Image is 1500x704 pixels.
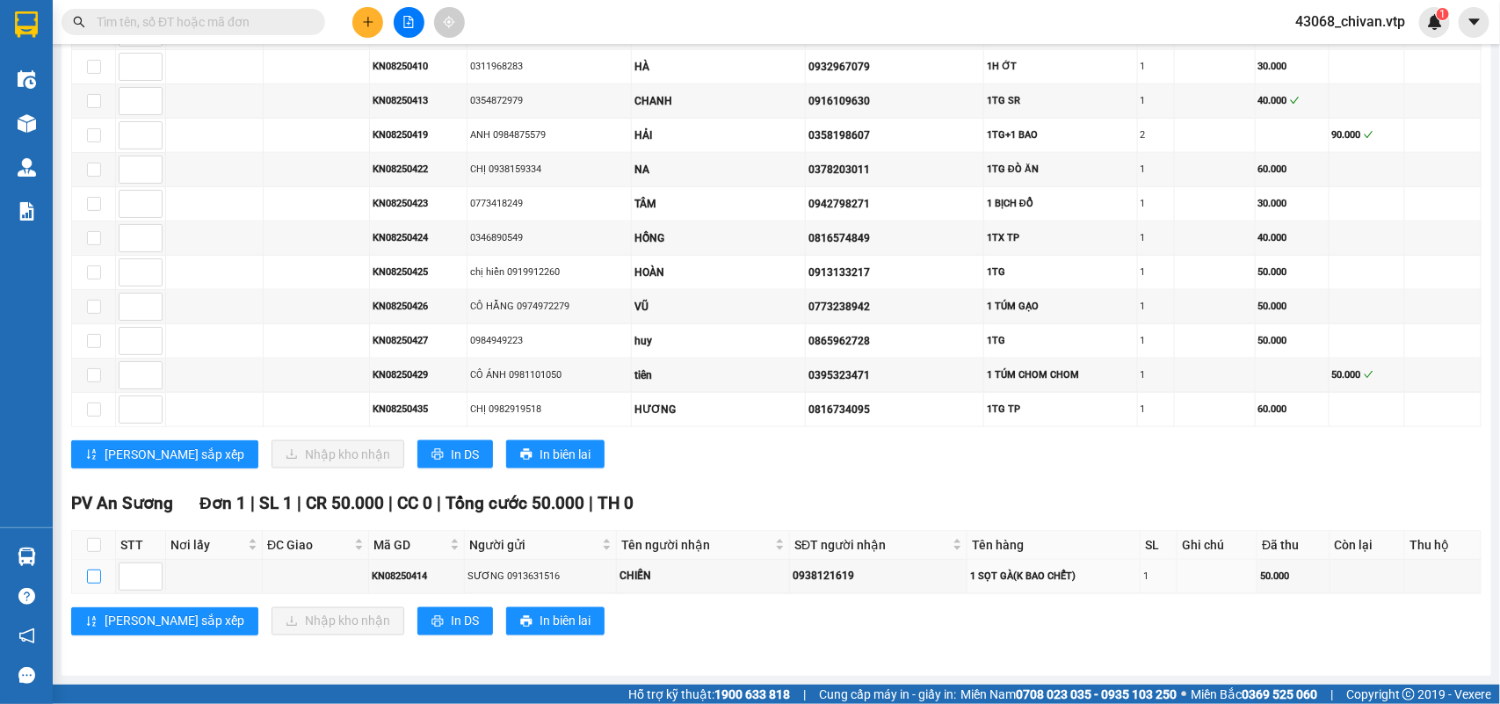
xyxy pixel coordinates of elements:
span: In DS [451,612,479,631]
div: 40.000 [1258,230,1326,245]
td: KN08250435 [370,393,467,427]
td: KN08250427 [370,324,467,359]
span: printer [431,448,444,462]
div: 1 [1141,402,1171,417]
span: Hỗ trợ kỹ thuật: [628,685,790,704]
th: STT [116,531,166,560]
div: 50.000 [1258,299,1326,314]
span: Miền Nam [960,685,1177,704]
div: 1 SỌT GÀ(K BAO CHẾT) [970,569,1137,584]
td: 0932967079 [806,50,984,84]
span: 43068_chivan.vtp [1281,11,1419,33]
td: 0395323471 [806,359,984,393]
div: 30.000 [1258,196,1326,211]
div: 0984949223 [470,333,628,348]
span: | [803,685,806,704]
td: tiên [632,359,806,393]
td: HOÀN [632,256,806,290]
div: 1 [1141,333,1171,348]
div: 1TG SR [987,93,1134,108]
span: | [437,493,441,513]
div: 0932967079 [808,59,981,76]
div: 1 [1141,59,1171,74]
div: 1 [1141,367,1171,382]
span: In DS [451,445,479,464]
strong: 0369 525 060 [1242,687,1317,701]
div: 1TG [987,265,1134,279]
div: 1 BỊCH ĐỒ [987,196,1134,211]
div: KN08250435 [373,402,464,417]
span: check [1364,130,1373,140]
div: 0358198607 [808,127,981,144]
div: 1 [1141,196,1171,211]
strong: 0708 023 035 - 0935 103 250 [1016,687,1177,701]
div: 0938121619 [793,568,964,584]
span: file-add [402,16,415,28]
span: search [73,16,85,28]
td: 0773238942 [806,290,984,324]
td: 0358198607 [806,119,984,153]
div: 50.000 [1260,569,1326,584]
button: downloadNhập kho nhận [272,607,404,635]
td: 0913133217 [806,256,984,290]
span: [PERSON_NAME] sắp xếp [105,612,244,631]
span: Đơn 1 [199,493,246,513]
div: KN08250423 [373,196,464,211]
div: 60.000 [1258,162,1326,177]
button: downloadNhập kho nhận [272,440,404,468]
td: KN08250414 [369,560,465,594]
div: 0346890549 [470,230,628,245]
strong: 1900 633 818 [714,687,790,701]
div: CHANH [634,93,802,110]
span: Miền Bắc [1191,685,1317,704]
td: KN08250423 [370,187,467,221]
span: 1 [1439,8,1446,20]
th: Thu hộ [1405,531,1482,560]
div: 1 [1141,93,1171,108]
td: CHANH [632,84,806,119]
div: CHỊ 0938159334 [470,162,628,177]
div: CÔ HẰNG 0974972279 [470,299,628,314]
span: PV An Sương [71,493,173,513]
span: printer [431,615,444,629]
div: 2 [1141,127,1171,142]
div: 0311968283 [470,59,628,74]
div: CHIẾN [620,568,786,584]
span: Người gửi [469,535,599,555]
div: 30.000 [1258,59,1326,74]
td: NA [632,153,806,187]
span: printer [520,448,533,462]
span: check [1290,96,1300,105]
div: 40.000 [1258,93,1326,108]
td: 0938121619 [790,560,967,594]
button: file-add [394,7,424,38]
span: ĐC Giao [267,535,351,555]
span: | [388,493,393,513]
span: copyright [1402,688,1415,700]
button: printerIn biên lai [506,607,605,635]
div: HÀ [634,59,802,76]
div: 0773418249 [470,196,628,211]
button: sort-ascending[PERSON_NAME] sắp xếp [71,440,258,468]
img: icon-new-feature [1427,14,1443,30]
span: CR 50.000 [306,493,384,513]
div: 1TG TP [987,402,1134,417]
div: 90.000 [1332,127,1402,142]
button: aim [434,7,465,38]
div: KN08250410 [373,59,464,74]
td: KN08250410 [370,50,467,84]
span: CC 0 [397,493,432,513]
span: | [589,493,593,513]
img: warehouse-icon [18,114,36,133]
div: huy [634,333,802,350]
div: VŨ [634,299,802,316]
img: warehouse-icon [18,548,36,566]
img: warehouse-icon [18,158,36,177]
td: 0865962728 [806,324,984,359]
span: notification [18,628,35,644]
td: KN08250424 [370,221,467,256]
div: 1TG+1 BAO [987,127,1134,142]
span: Tổng cước 50.000 [446,493,584,513]
td: TÂM [632,187,806,221]
span: Tên người nhận [621,535,772,555]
